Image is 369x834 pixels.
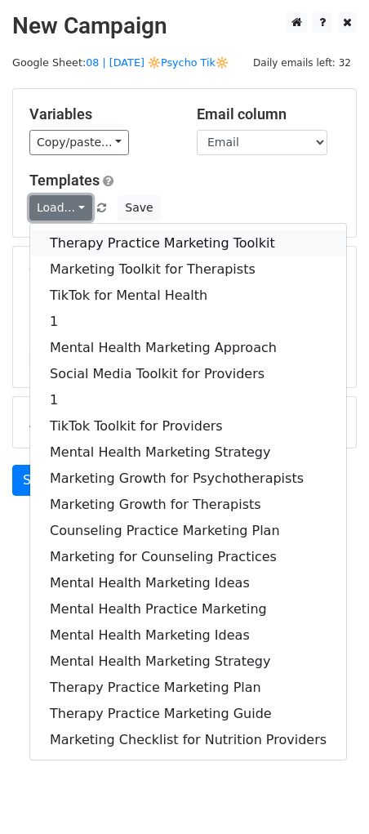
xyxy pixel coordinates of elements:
[30,230,346,256] a: Therapy Practice Marketing Toolkit
[30,727,346,753] a: Marketing Checklist for Nutrition Providers
[29,172,100,189] a: Templates
[30,544,346,570] a: Marketing for Counseling Practices
[12,465,66,496] a: Send
[30,387,346,413] a: 1
[30,361,346,387] a: Social Media Toolkit for Providers
[30,492,346,518] a: Marketing Growth for Therapists
[12,56,229,69] small: Google Sheet:
[29,130,129,155] a: Copy/paste...
[118,195,160,221] button: Save
[30,675,346,701] a: Therapy Practice Marketing Plan
[247,54,357,72] span: Daily emails left: 32
[247,56,357,69] a: Daily emails left: 32
[30,256,346,283] a: Marketing Toolkit for Therapists
[29,195,92,221] a: Load...
[30,283,346,309] a: TikTok for Mental Health
[30,335,346,361] a: Mental Health Marketing Approach
[30,649,346,675] a: Mental Health Marketing Strategy
[86,56,229,69] a: 08 | [DATE] 🔆Psycho Tik🔆
[30,309,346,335] a: 1
[30,413,346,439] a: TikTok Toolkit for Providers
[30,518,346,544] a: Counseling Practice Marketing Plan
[287,756,369,834] iframe: Chat Widget
[30,466,346,492] a: Marketing Growth for Psychotherapists
[29,105,172,123] h5: Variables
[30,701,346,727] a: Therapy Practice Marketing Guide
[30,439,346,466] a: Mental Health Marketing Strategy
[12,12,357,40] h2: New Campaign
[30,570,346,596] a: Mental Health Marketing Ideas
[30,622,346,649] a: Mental Health Marketing Ideas
[30,596,346,622] a: Mental Health Practice Marketing
[197,105,340,123] h5: Email column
